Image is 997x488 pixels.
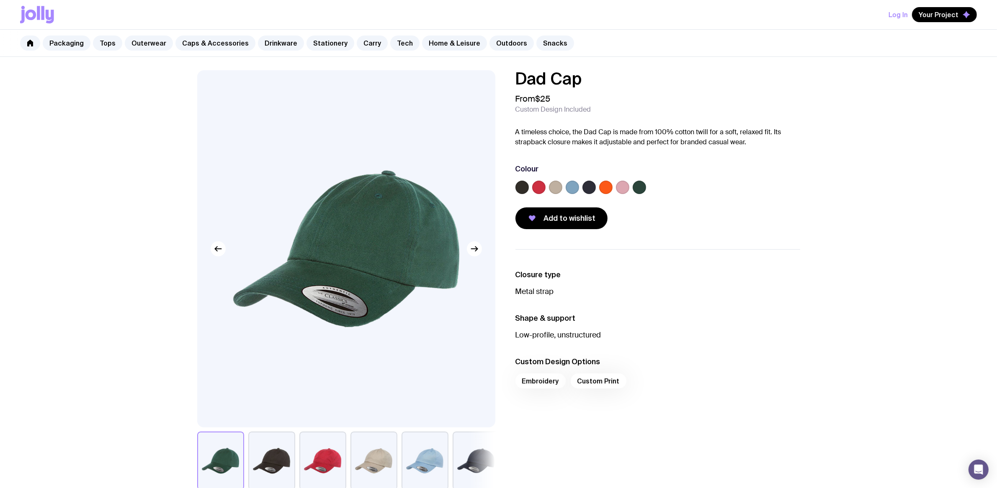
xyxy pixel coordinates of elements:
a: Packaging [43,36,90,51]
button: Add to wishlist [515,207,608,229]
p: Metal strap [515,286,800,296]
a: Outerwear [125,36,173,51]
a: Drinkware [258,36,304,51]
span: Custom Design Included [515,105,591,114]
span: $25 [536,93,551,104]
p: A timeless choice, the Dad Cap is made from 100% cotton twill for a soft, relaxed fit. Its strapb... [515,127,800,147]
h3: Colour [515,164,539,174]
a: Carry [357,36,388,51]
a: Snacks [536,36,574,51]
a: Tech [390,36,420,51]
span: From [515,94,551,104]
div: Open Intercom Messenger [969,460,989,480]
span: Your Project [919,10,958,19]
h1: Dad Cap [515,70,800,87]
h3: Shape & support [515,313,800,323]
a: Tops [93,36,122,51]
span: Add to wishlist [544,213,596,223]
h3: Custom Design Options [515,357,800,367]
a: Stationery [307,36,354,51]
h3: Closure type [515,270,800,280]
button: Your Project [912,7,977,22]
a: Outdoors [489,36,534,51]
button: Log In [889,7,908,22]
p: Low-profile, unstructured [515,330,800,340]
a: Home & Leisure [422,36,487,51]
a: Caps & Accessories [175,36,255,51]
